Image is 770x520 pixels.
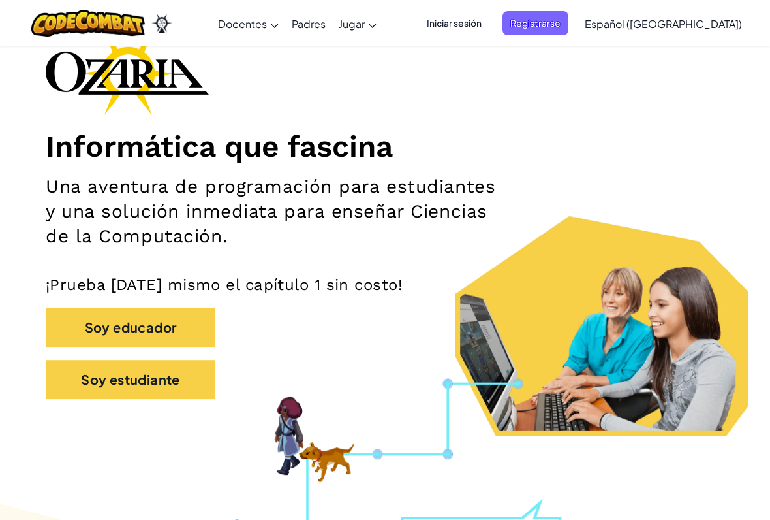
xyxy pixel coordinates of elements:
button: Registrarse [502,11,568,35]
button: Iniciar sesión [419,11,489,35]
button: Soy educador [46,308,215,347]
img: CodeCombat logo [31,10,146,37]
span: Jugar [339,17,365,31]
h2: Una aventura de programación para estudiantes y una solución inmediata para enseñar Ciencias de l... [46,174,501,249]
button: Soy estudiante [46,360,215,399]
span: Docentes [218,17,267,31]
img: Ozaria branding logo [46,31,209,115]
a: Español ([GEOGRAPHIC_DATA]) [578,6,748,41]
img: Ozaria [151,14,172,33]
p: ¡Prueba [DATE] mismo el capítulo 1 sin costo! [46,275,724,295]
h1: Informática que fascina [46,128,724,165]
a: Padres [285,6,332,41]
a: Jugar [332,6,383,41]
span: Español ([GEOGRAPHIC_DATA]) [585,17,742,31]
a: Docentes [211,6,285,41]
